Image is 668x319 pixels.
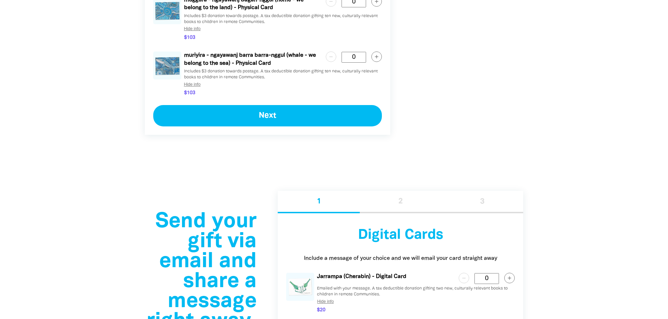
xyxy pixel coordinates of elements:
[317,273,453,280] p: Jarrampa (Cherabin) - Digital Card
[286,273,314,301] img: jarrampa-png-e6d94c.png
[286,255,515,262] p: Include a message of your choice and we will email your card straight away
[184,90,195,97] span: $103
[317,307,325,314] span: $20
[153,51,181,79] img: raisley-whale-card-jpg-74c1cc.jpg
[184,13,382,25] p: Includes $3 donation towards postage. A tax deductible donation gifting ten new, culturally relev...
[184,69,382,81] p: Includes $3 donation towards postage. A tax deductible donation gifting ten new, culturally relev...
[184,51,320,67] p: muriyira - ngayawanj barra barra-nggul (whale - we belong to the sea) - Physical Card
[286,222,515,249] h3: Digital Cards
[153,105,382,127] button: Next
[184,34,195,41] span: $103
[317,286,515,298] p: Emailed with your message. A tax deductible donation gifting two new, culturally relevant books t...
[181,23,203,34] button: Hide info
[181,79,203,90] button: Hide info
[314,296,336,307] button: Hide info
